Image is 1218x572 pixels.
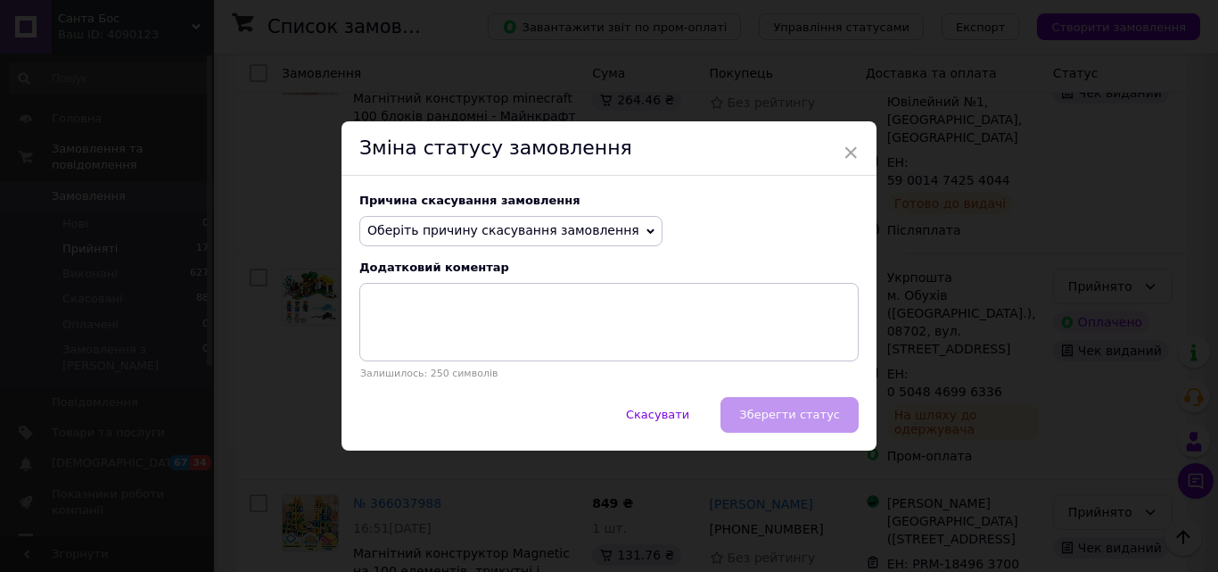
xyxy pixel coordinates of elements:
[342,121,876,176] div: Зміна статусу замовлення
[359,261,859,274] div: Додатковий коментар
[843,137,859,168] span: ×
[607,397,708,433] button: Скасувати
[359,368,859,379] p: Залишилось: 250 символів
[367,223,639,237] span: Оберіть причину скасування замовлення
[359,194,859,207] div: Причина скасування замовлення
[626,408,689,421] span: Скасувати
